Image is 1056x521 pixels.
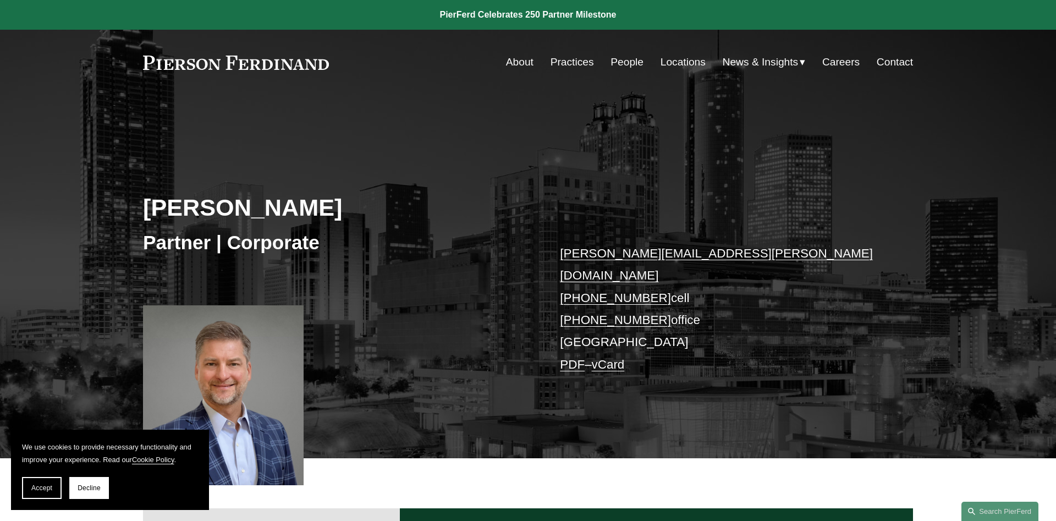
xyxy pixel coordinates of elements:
a: Careers [822,52,860,73]
a: vCard [592,358,625,371]
a: About [506,52,533,73]
a: folder dropdown [723,52,806,73]
h2: [PERSON_NAME] [143,193,528,222]
span: Accept [31,484,52,492]
span: News & Insights [723,53,799,72]
p: cell office [GEOGRAPHIC_DATA] – [560,243,881,376]
section: Cookie banner [11,430,209,510]
span: Decline [78,484,101,492]
a: People [610,52,643,73]
a: [PERSON_NAME][EMAIL_ADDRESS][PERSON_NAME][DOMAIN_NAME] [560,246,873,282]
a: Cookie Policy [132,456,174,464]
a: Search this site [961,502,1038,521]
button: Accept [22,477,62,499]
button: Decline [69,477,109,499]
a: Practices [551,52,594,73]
a: Contact [877,52,913,73]
a: [PHONE_NUMBER] [560,291,671,305]
a: [PHONE_NUMBER] [560,313,671,327]
a: Locations [661,52,706,73]
h3: Partner | Corporate [143,231,528,255]
p: We use cookies to provide necessary functionality and improve your experience. Read our . [22,441,198,466]
a: PDF [560,358,585,371]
